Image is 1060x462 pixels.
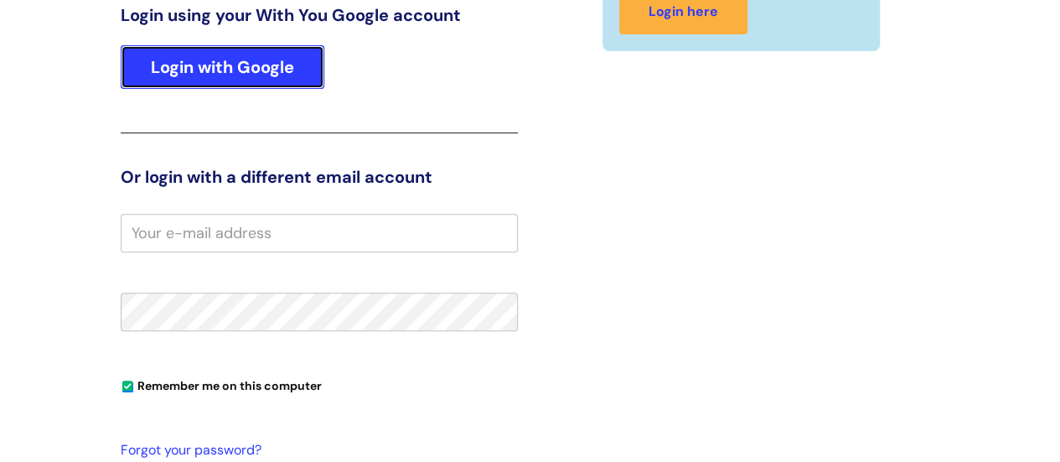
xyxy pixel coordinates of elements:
[121,214,518,252] input: Your e-mail address
[122,382,133,392] input: Remember me on this computer
[121,45,324,89] a: Login with Google
[121,5,518,25] h3: Login using your With You Google account
[121,167,518,187] h3: Or login with a different email account
[121,371,518,398] div: You can uncheck this option if you're logging in from a shared device
[121,375,322,393] label: Remember me on this computer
